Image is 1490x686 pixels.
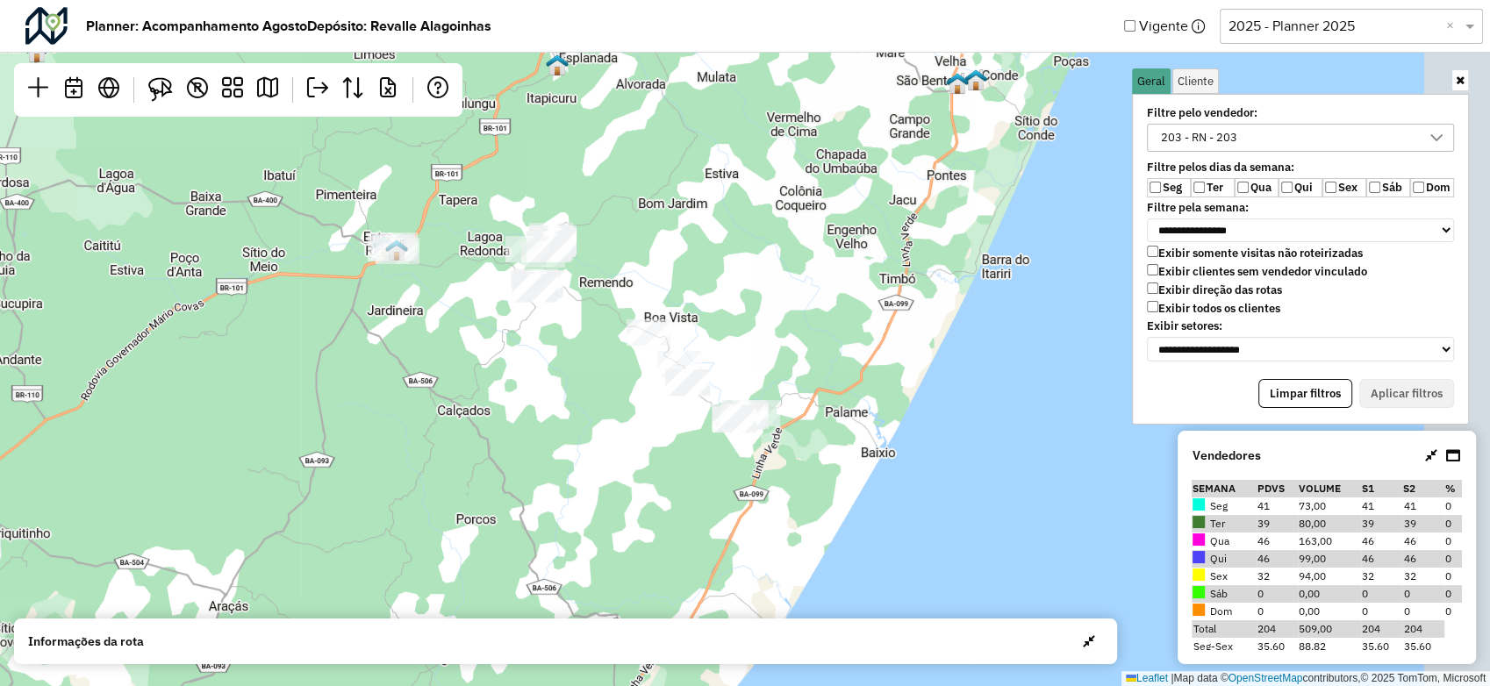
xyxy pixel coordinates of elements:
[1298,497,1361,515] td: 73,00
[720,404,764,430] div: 40159 - Bar urani
[725,403,769,429] div: 40397 - Bar da marina
[530,225,574,252] div: 18694 - BAR DA SELMA
[530,231,574,257] div: 40482 - BOX DA NINICO
[527,236,571,262] div: 19949 - BIAS BAR
[513,274,557,300] div: 40218 - Restaurante Mestre D
[1147,264,1158,275] input: Exibir clientes sem vendedor vinculado
[1136,201,1465,215] label: Filtre pela semana:
[187,77,208,98] em: Exibir rótulo
[1124,7,1483,45] div: Vigente
[1402,497,1443,515] td: 41
[1444,515,1462,532] td: 0
[1298,550,1361,568] td: 99,00
[1257,480,1298,497] th: PDVs
[1298,568,1361,585] td: 94,00
[519,272,562,298] div: 18440 - BAR DA NECIVANIA
[527,232,571,258] div: 40276 - PAO E CIA
[1192,550,1256,568] td: Qui
[722,400,766,426] div: 40304 - BAR DO ALIRIO
[1298,532,1361,550] td: 163,00
[1325,182,1336,193] input: Sex
[300,70,335,110] a: Exportar planner
[1150,182,1161,193] input: Seg
[1192,568,1256,585] td: Sex
[335,70,370,110] a: Exportar dados vendas
[1298,585,1361,603] td: 0,00
[1402,620,1443,638] td: 204
[1147,246,1158,257] input: Exibir somente visitas não roteirizadas
[1402,480,1443,497] th: S2
[374,232,418,259] div: 60671 - BAR DA TE
[371,234,415,261] div: 40017 - POINT DO CHURRASQUIN
[1361,568,1402,585] td: 32
[1402,515,1443,532] td: 39
[1410,178,1454,197] label: Dom
[215,70,250,110] a: Gabarito
[1136,319,1465,333] label: Exibir setores:
[1126,672,1168,684] a: Leaflet
[1257,603,1298,620] td: 0
[1121,671,1490,686] div: Map data © contributors,© 2025 TomTom, Microsoft
[1178,75,1214,87] span: Cliente
[1155,125,1243,151] div: 203 - RN - 203
[512,275,556,302] div: 40194 - lanchonete ki sabore
[532,230,576,256] div: 40169 - BAR FUNDO DE QUINTAL
[518,272,562,298] div: 40228 - BAR DA VIUVA
[1235,178,1279,197] label: Qua
[1413,182,1424,193] input: Dom
[519,270,563,297] div: 40227 - bar da negona
[1147,246,1363,261] label: Exibir somente visitas não roteirizadas
[528,234,572,261] div: 19241 - BAR DO ELIEZER
[1257,620,1298,638] td: 204
[1402,585,1443,603] td: 0
[1257,515,1298,532] td: 39
[1192,497,1256,515] td: Seg
[56,70,91,110] a: Planner D+1 ou D-1
[1322,178,1366,197] label: Sex
[517,270,561,297] div: 40006 - FANZINHA
[1298,620,1361,638] td: 509,00
[1369,182,1380,193] input: Sáb
[1402,638,1443,655] td: 35,60
[964,68,987,91] img: Conde - Fiorino
[513,271,557,297] div: 40019 - Bar Da Galega
[1444,585,1462,603] td: 0
[1193,182,1205,193] input: Ter
[1257,532,1298,550] td: 46
[505,236,549,262] div: 40479 - BAR DO EURICO
[1229,672,1303,684] a: OpenStreetMap
[1192,638,1256,655] td: Seg-Sex
[1361,515,1402,532] td: 39
[1279,178,1322,197] label: Qui
[1191,178,1235,197] label: Ter
[527,232,570,258] div: 40156 - BAR ANTONIO SELAO
[512,274,556,300] div: 40044 - MERC COMPRE E LUCRE
[1361,550,1402,568] td: 46
[1361,638,1402,655] td: 35,60
[1192,480,1256,497] th: Semana
[1192,620,1256,638] td: Total
[533,225,577,252] div: 40184 - CANTINHO DOS AMIGOS
[712,404,756,431] div: 40396 - bar Juerana
[529,223,573,249] div: 40468 - DEPOSITO PONTO DO CA
[1444,480,1462,497] th: % total clientes quinzenais
[1298,515,1361,532] td: 80,00
[1452,70,1468,90] a: Ocultar filtros
[1361,480,1402,497] th: S1
[1361,603,1402,620] td: 0
[148,77,173,102] img: Selecionar atividades - laço
[666,369,710,396] div: 40328 - BAR DO ROQUE
[529,233,573,260] div: 40199 - BAR DO GILSON
[514,274,558,300] div: 40056 - HORTIFRUTI GRANJEIRO
[1402,568,1443,585] td: 32
[1147,282,1158,294] input: Exibir direção das rotas
[1257,585,1298,603] td: 0
[1147,264,1367,279] label: Exibir clientes sem vendedor vinculado
[1361,497,1402,515] td: 41
[1192,447,1260,465] strong: Vendedores
[1258,379,1352,409] button: Limpar filtros
[1444,568,1462,585] td: 0
[713,406,756,432] div: 40210 - Bar do Galego alto d
[511,271,555,297] div: 40425 - BAR NOVA ESPERANCA
[1444,550,1462,568] td: 0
